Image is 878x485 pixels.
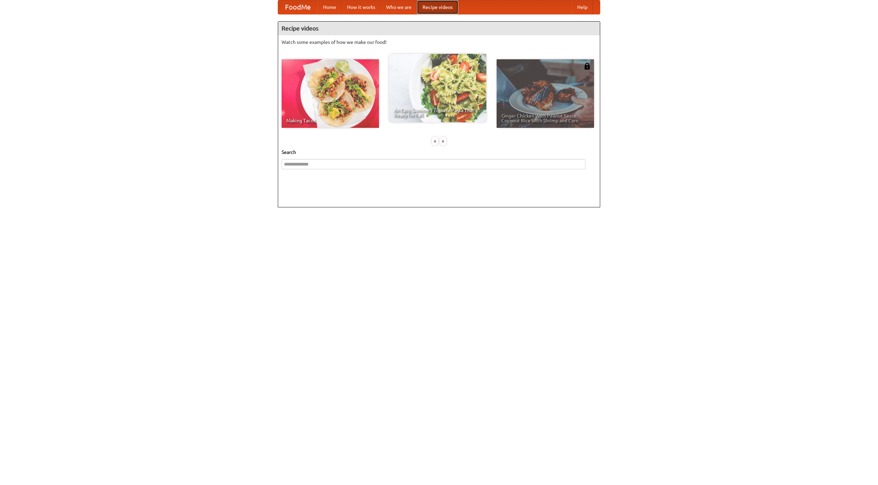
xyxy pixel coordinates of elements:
a: Home [318,0,342,14]
span: Making Tacos [286,118,374,123]
p: Watch some examples of how we make our food! [282,39,596,46]
div: » [440,137,446,145]
a: Who we are [381,0,417,14]
a: Recipe videos [417,0,458,14]
div: « [432,137,438,145]
a: FoodMe [278,0,318,14]
a: Making Tacos [282,59,379,128]
a: An Easy, Summery Tomato Pasta That's Ready for Fall [389,54,486,122]
span: An Easy, Summery Tomato Pasta That's Ready for Fall [394,108,482,118]
h4: Recipe videos [278,22,600,35]
a: How it works [342,0,381,14]
a: Help [572,0,593,14]
img: 483408.png [584,63,591,70]
h5: Search [282,149,596,156]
